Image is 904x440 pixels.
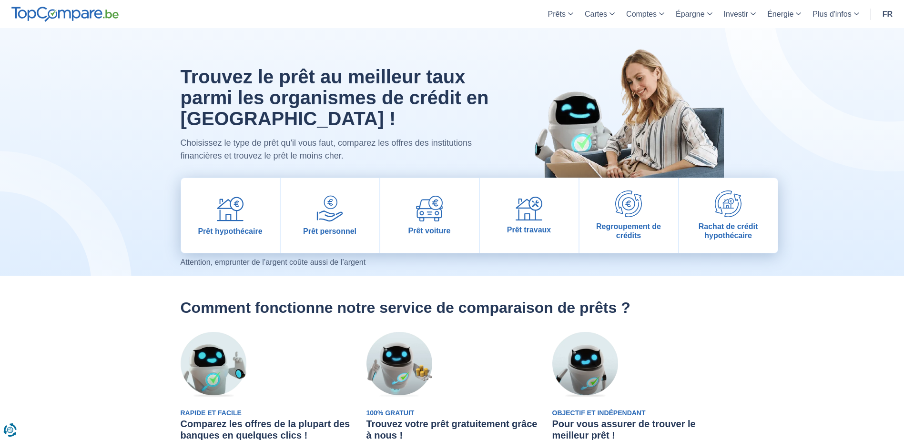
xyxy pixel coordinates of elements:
[552,332,618,398] img: Objectif et Indépendant
[181,137,492,162] p: Choisissez le type de prêt qu'il vous faut, comparez les offres des institutions financières et t...
[679,178,778,253] a: Rachat de crédit hypothécaire
[366,332,432,398] img: 100% Gratuit
[615,190,642,217] img: Regroupement de crédits
[303,227,356,236] span: Prêt personnel
[408,226,451,235] span: Prêt voiture
[181,409,242,417] span: Rapide et Facile
[281,178,379,253] a: Prêt personnel
[217,195,244,222] img: Prêt hypothécaire
[366,409,415,417] span: 100% Gratuit
[198,227,262,236] span: Prêt hypothécaire
[516,197,542,221] img: Prêt travaux
[552,409,646,417] span: Objectif et Indépendant
[11,7,119,22] img: TopCompare
[507,225,551,234] span: Prêt travaux
[316,195,343,222] img: Prêt personnel
[583,222,674,240] span: Regroupement de crédits
[579,178,678,253] a: Regroupement de crédits
[181,332,246,398] img: Rapide et Facile
[514,28,724,211] img: image-hero
[181,178,280,253] a: Prêt hypothécaire
[416,196,443,221] img: Prêt voiture
[715,190,741,217] img: Rachat de crédit hypothécaire
[181,299,724,317] h2: Comment fonctionne notre service de comparaison de prêts ?
[683,222,774,240] span: Rachat de crédit hypothécaire
[480,178,579,253] a: Prêt travaux
[181,66,492,129] h1: Trouvez le prêt au meilleur taux parmi les organismes de crédit en [GEOGRAPHIC_DATA] !
[380,178,479,253] a: Prêt voiture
